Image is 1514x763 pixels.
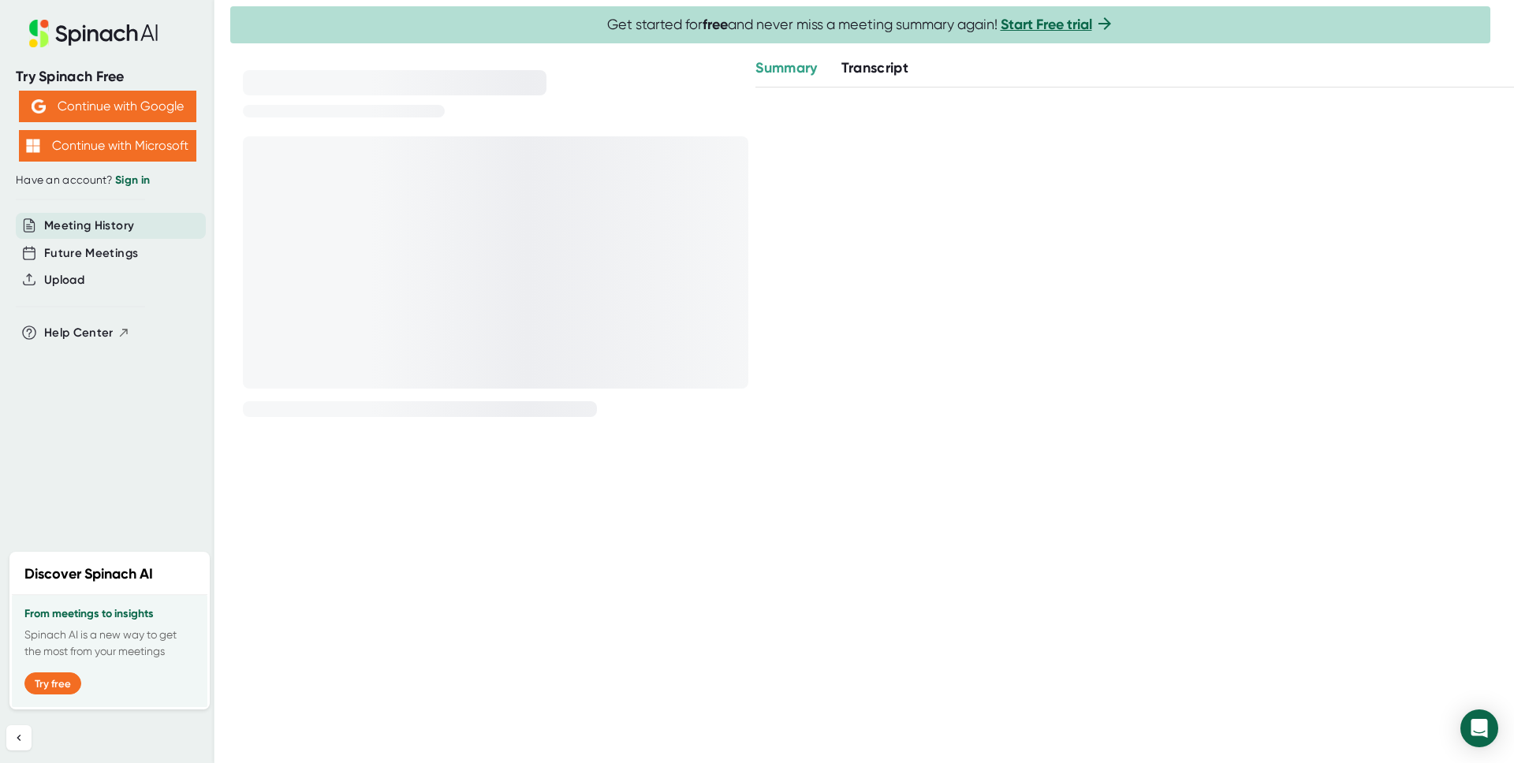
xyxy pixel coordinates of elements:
[24,672,81,694] button: Try free
[24,627,195,660] p: Spinach AI is a new way to get the most from your meetings
[19,130,196,162] button: Continue with Microsoft
[16,173,199,188] div: Have an account?
[44,244,138,262] button: Future Meetings
[44,217,134,235] button: Meeting History
[115,173,150,187] a: Sign in
[755,59,817,76] span: Summary
[841,58,909,79] button: Transcript
[607,16,1114,34] span: Get started for and never miss a meeting summary again!
[44,324,114,342] span: Help Center
[1460,709,1498,747] div: Open Intercom Messenger
[755,58,817,79] button: Summary
[16,68,199,86] div: Try Spinach Free
[19,91,196,122] button: Continue with Google
[24,608,195,620] h3: From meetings to insights
[703,16,728,33] b: free
[1001,16,1092,33] a: Start Free trial
[841,59,909,76] span: Transcript
[6,725,32,750] button: Collapse sidebar
[24,564,153,585] h2: Discover Spinach AI
[44,324,130,342] button: Help Center
[32,99,46,114] img: Aehbyd4JwY73AAAAAElFTkSuQmCC
[44,271,84,289] button: Upload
